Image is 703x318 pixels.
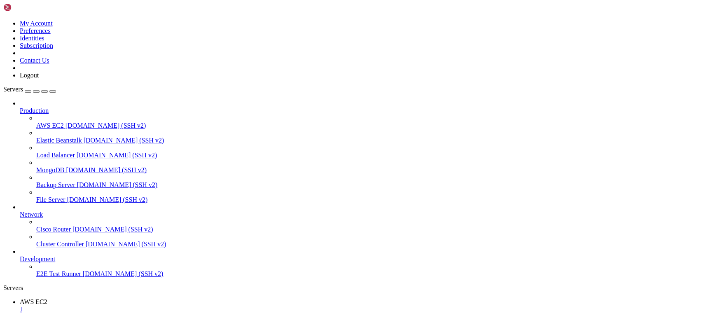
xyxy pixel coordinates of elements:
[3,108,595,115] x-row: More information at:
[3,86,56,93] a: Servers
[36,122,64,129] span: AWS EC2
[7,73,92,80] span: Comprehensive SFTP Client:
[36,218,700,233] li: Cisco Router [DOMAIN_NAME] (SSH v2)
[36,270,81,277] span: E2E Test Runner
[20,57,49,64] a: Contact Us
[7,59,96,66] span: Seamless Server Management:
[36,226,700,233] a: Cisco Router [DOMAIN_NAME] (SSH v2)
[7,66,72,73] span: Advanced SSH Client:
[36,137,82,144] span: Elastic Beanstalk
[3,59,595,66] x-row: * Whether you're using or , enjoy the convenience of managing your servers from anywhere.
[3,17,79,24] span: This is a demo session.
[36,196,65,203] span: File Server
[3,3,51,12] img: Shellngn
[20,72,39,79] a: Logout
[20,203,700,248] li: Network
[36,233,700,248] li: Cluster Controller [DOMAIN_NAME] (SSH v2)
[77,181,158,188] span: [DOMAIN_NAME] (SSH v2)
[20,306,700,313] a: 
[20,298,700,313] a: AWS EC2
[7,80,99,87] span: Remote Desktop Capabilities:
[72,226,153,233] span: [DOMAIN_NAME] (SSH v2)
[3,284,700,292] div: Servers
[3,31,595,38] x-row: Shellngn is a web-based SSH client that allows you to connect to your servers from anywhere witho...
[69,108,128,115] span: https://shellngn.com
[36,152,700,159] a: Load Balancer [DOMAIN_NAME] (SSH v2)
[36,144,700,159] li: Load Balancer [DOMAIN_NAME] (SSH v2)
[86,241,166,248] span: [DOMAIN_NAME] (SSH v2)
[3,66,595,73] x-row: * Work on multiple sessions, automate your SSH commands, and establish connections with just a si...
[36,241,700,248] a: Cluster Controller [DOMAIN_NAME] (SSH v2)
[65,122,146,129] span: [DOMAIN_NAME] (SSH v2)
[36,166,64,173] span: MongoDB
[84,137,164,144] span: [DOMAIN_NAME] (SSH v2)
[36,137,700,144] a: Elastic Beanstalk [DOMAIN_NAME] (SSH v2)
[3,3,69,10] span: Welcome to Shellngn!
[20,107,49,114] span: Production
[3,73,595,80] x-row: * Enjoy easy management of files and folders, swift data transfers, and the ability to edit your ...
[3,38,595,45] x-row: It also has a full-featured SFTP client, remote desktop with RDP and VNC, and more.
[20,20,53,27] a: My Account
[36,196,700,203] a: File Server [DOMAIN_NAME] (SSH v2)
[36,270,700,278] a: E2E Test Runner [DOMAIN_NAME] (SSH v2)
[20,27,51,34] a: Preferences
[3,80,595,87] x-row: * Take full control of your remote servers using our RDP or VNC from your browser.
[3,129,7,136] div: (0, 18)
[214,59,283,66] span: https://shellngn.com/pro-docker/
[83,270,163,277] span: [DOMAIN_NAME] (SSH v2)
[36,152,75,159] span: Load Balancer
[20,35,44,42] a: Identities
[36,166,700,174] a: MongoDB [DOMAIN_NAME] (SSH v2)
[7,87,76,94] span: Mobile Compatibility:
[20,211,43,218] span: Network
[36,226,71,233] span: Cisco Router
[36,122,700,129] a: AWS EC2 [DOMAIN_NAME] (SSH v2)
[20,255,700,263] a: Development
[36,159,700,174] li: MongoDB [DOMAIN_NAME] (SSH v2)
[36,115,700,129] li: AWS EC2 [DOMAIN_NAME] (SSH v2)
[20,255,55,262] span: Development
[161,59,208,66] span: https://shellngn.com/cloud/
[20,42,53,49] a: Subscription
[20,100,700,203] li: Production
[3,122,214,129] span: To get started, please use the left side bar to add your server.
[67,196,148,203] span: [DOMAIN_NAME] (SSH v2)
[36,181,700,189] a: Backup Server [DOMAIN_NAME] (SSH v2)
[36,174,700,189] li: Backup Server [DOMAIN_NAME] (SSH v2)
[3,86,23,93] span: Servers
[20,248,700,278] li: Development
[20,211,700,218] a: Network
[36,241,84,248] span: Cluster Controller
[36,189,700,203] li: File Server [DOMAIN_NAME] (SSH v2)
[36,129,700,144] li: Elastic Beanstalk [DOMAIN_NAME] (SSH v2)
[20,107,700,115] a: Production
[36,181,75,188] span: Backup Server
[36,263,700,278] li: E2E Test Runner [DOMAIN_NAME] (SSH v2)
[3,87,595,94] x-row: * Experience the same robust functionality and convenience on your mobile devices, for seamless s...
[77,152,157,159] span: [DOMAIN_NAME] (SSH v2)
[66,166,147,173] span: [DOMAIN_NAME] (SSH v2)
[20,298,47,305] span: AWS EC2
